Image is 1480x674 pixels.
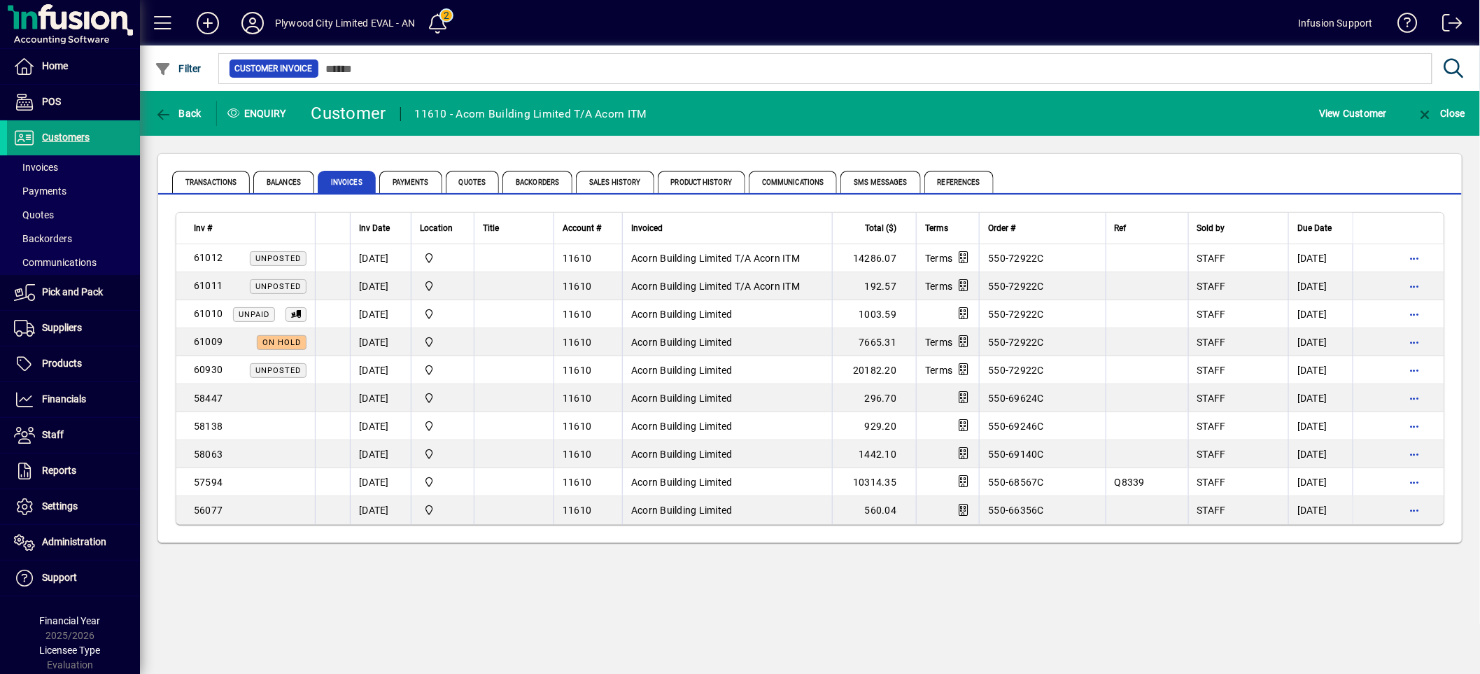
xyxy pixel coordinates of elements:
span: Inv Date [359,220,390,236]
span: References [924,171,994,193]
button: Close [1413,101,1469,126]
span: Terms [925,337,952,348]
span: STAFF [1197,309,1226,320]
span: Communications [749,171,837,193]
span: Acorn Building Limited [631,477,733,488]
span: Licensee Type [40,645,101,656]
span: Unposted [255,282,301,291]
app-page-header-button: Back [140,101,217,126]
span: Acorn Building Limited [631,505,733,516]
a: Financials [7,382,140,417]
div: Total ($) [841,220,909,236]
span: Product History [658,171,746,193]
span: Acorn Building Limited T/A Acorn ITM [631,281,800,292]
span: Acorn Building Limited [631,421,733,432]
span: Acorn Building Limited [631,365,733,376]
span: 58447 [194,393,223,404]
div: Sold by [1197,220,1280,236]
span: On hold [262,338,301,347]
td: [DATE] [350,440,411,468]
td: [DATE] [1288,440,1353,468]
td: [DATE] [350,272,411,300]
span: Due Date [1297,220,1332,236]
div: Due Date [1297,220,1344,236]
span: 550-69246C [988,421,1044,432]
td: [DATE] [1288,384,1353,412]
span: Balances [253,171,314,193]
span: Inv # [194,220,212,236]
span: 57594 [194,477,223,488]
td: [DATE] [350,384,411,412]
button: More options [1404,359,1426,381]
span: POS [42,96,61,107]
span: Filter [155,63,202,74]
td: [DATE] [1288,468,1353,496]
span: 550-72922C [988,253,1044,264]
a: Settings [7,489,140,524]
button: More options [1404,499,1426,521]
span: Order # [988,220,1015,236]
div: 11610 - Acorn Building Limited T/A Acorn ITM [415,103,647,125]
span: Acorn Building Limited [631,337,733,348]
span: Staff [42,429,64,440]
a: Suppliers [7,311,140,346]
td: 1003.59 [832,300,916,328]
td: [DATE] [350,300,411,328]
div: Invoiced [631,220,824,236]
span: Settings [42,500,78,512]
span: Financials [42,393,86,405]
div: Customer [311,102,386,125]
span: 11610 [563,253,591,264]
td: 7665.31 [832,328,916,356]
span: Quotes [446,171,500,193]
span: Administration [42,536,106,547]
span: 11610 [563,309,591,320]
span: Invoiced [631,220,663,236]
span: Home [42,60,68,71]
div: Order # [988,220,1097,236]
span: 11610 [563,337,591,348]
td: 296.70 [832,384,916,412]
a: Knowledge Base [1387,3,1418,48]
td: 929.20 [832,412,916,440]
td: [DATE] [350,356,411,384]
span: Unpaid [239,310,269,319]
a: Support [7,561,140,596]
span: Quotes [14,209,54,220]
span: STAFF [1197,477,1226,488]
span: Financial Year [40,615,101,626]
span: Plywood City Warehouse [420,391,465,406]
span: Sold by [1197,220,1225,236]
span: Ref [1115,220,1127,236]
span: 56077 [194,505,223,516]
button: Profile [230,10,275,36]
a: Home [7,49,140,84]
span: Acorn Building Limited T/A Acorn ITM [631,253,800,264]
button: More options [1404,415,1426,437]
td: [DATE] [350,468,411,496]
span: Title [483,220,499,236]
td: [DATE] [350,328,411,356]
button: More options [1404,443,1426,465]
span: Support [42,572,77,583]
span: Transactions [172,171,250,193]
span: Plywood City Warehouse [420,335,465,350]
span: View Customer [1319,102,1387,125]
span: 61010 [194,308,223,319]
app-page-header-button: Close enquiry [1402,101,1480,126]
span: 11610 [563,449,591,460]
span: 61009 [194,336,223,347]
span: Plywood City Warehouse [420,475,465,490]
span: 11610 [563,393,591,404]
span: STAFF [1197,449,1226,460]
span: Account # [563,220,601,236]
span: Terms [925,220,948,236]
span: Pick and Pack [42,286,103,297]
td: 14286.07 [832,244,916,272]
td: [DATE] [1288,412,1353,440]
td: [DATE] [350,244,411,272]
span: Invoices [318,171,376,193]
div: Title [483,220,545,236]
td: 1442.10 [832,440,916,468]
div: Infusion Support [1298,12,1373,34]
